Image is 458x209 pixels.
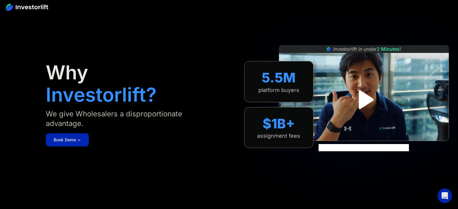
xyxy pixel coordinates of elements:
div: assignment fees [257,133,300,139]
div: 5.5M [262,70,296,86]
h1: Why [46,63,88,82]
h1: Investorlift? [46,85,157,104]
div: We give Wholesalers a disproportionate advantage. [46,109,211,128]
a: Book Demo ➢ [46,133,89,146]
a: open lightbox [351,86,377,113]
div: $1B+ [263,116,295,132]
div: Open Intercom Messenger [438,189,452,203]
div: platform buyers [258,87,299,94]
iframe: Customer reviews powered by Trustpilot [319,144,409,151]
span: 2 Minutes [377,46,400,52]
div: Investorlift in under ! [333,45,401,53]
